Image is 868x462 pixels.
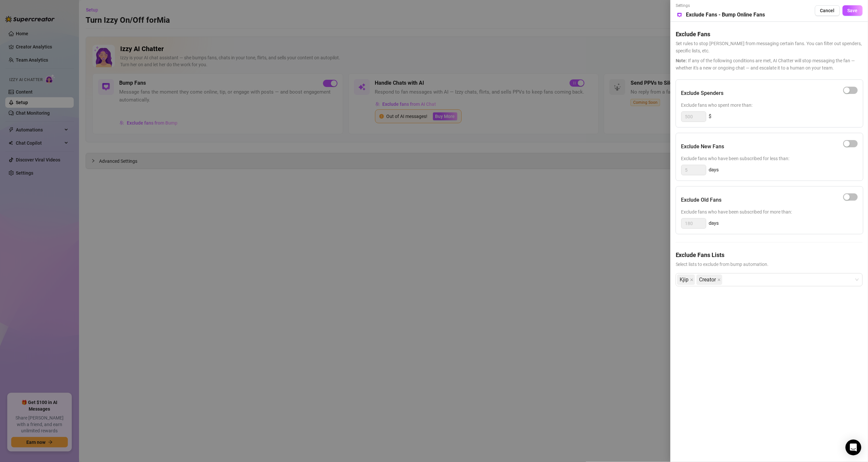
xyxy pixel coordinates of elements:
[709,166,719,174] span: days
[676,30,863,39] h5: Exclude Fans
[681,101,858,109] span: Exclude fans who spent more than:
[676,261,863,268] span: Select lists to exclude from bump automation.
[681,208,858,216] span: Exclude fans who have been subscribed for more than:
[676,57,863,72] span: If any of the following conditions are met, AI Chatter will stop messaging the fan — whether it's...
[848,8,858,13] span: Save
[709,113,712,121] span: $
[709,219,719,227] span: days
[681,143,724,151] h5: Exclude New Fans
[680,275,689,285] span: Kjip
[676,58,687,63] span: Note:
[690,278,693,281] span: close
[686,11,765,19] h5: Exclude Fans - Bump Online Fans
[681,89,724,97] h5: Exclude Spenders
[681,155,858,162] span: Exclude fans who have been subscribed for less than:
[846,440,861,455] div: Open Intercom Messenger
[676,40,863,54] span: Set rules to stop [PERSON_NAME] from messaging certain fans. You can filter out spenders, specifi...
[699,275,716,285] span: Creator
[676,3,765,9] span: Settings
[696,274,722,285] span: Creator
[718,278,721,281] span: close
[843,5,863,16] button: Save
[677,274,695,285] span: Kjip
[815,5,840,16] button: Cancel
[820,8,835,13] span: Cancel
[681,196,722,204] h5: Exclude Old Fans
[676,250,863,259] h5: Exclude Fans Lists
